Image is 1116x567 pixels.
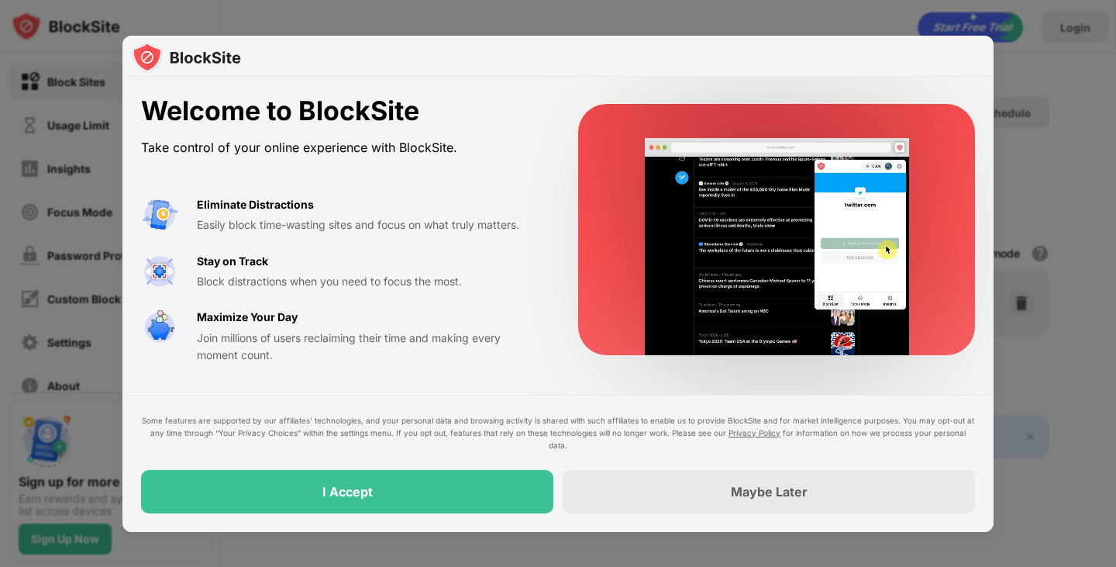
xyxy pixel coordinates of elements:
[141,196,178,233] img: value-avoid-distractions.svg
[322,484,373,500] div: I Accept
[132,42,241,73] img: logo-blocksite.svg
[141,309,178,346] img: value-safe-time.svg
[197,273,541,290] div: Block distractions when you need to focus the most.
[141,253,178,290] img: value-focus.svg
[197,330,541,365] div: Join millions of users reclaiming their time and making every moment count.
[141,95,541,127] div: Welcome to BlockSite
[197,253,268,270] div: Stay on Track
[141,414,975,451] div: Some features are supported by our affiliates’ technologies, and your personal data and browsing ...
[197,309,298,326] div: Maximize Your Day
[197,196,314,213] div: Eliminate Distractions
[728,428,780,437] a: Privacy Policy
[197,216,541,233] div: Easily block time-wasting sites and focus on what truly matters.
[141,137,541,159] div: Take control of your online experience with BlockSite.
[731,484,808,500] div: Maybe Later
